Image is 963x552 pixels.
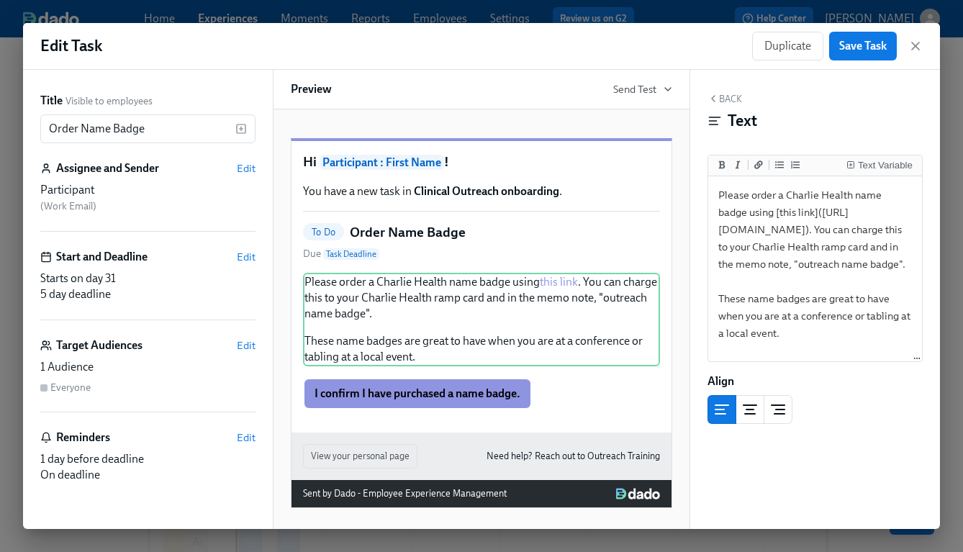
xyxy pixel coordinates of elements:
button: center aligned [736,395,764,424]
div: Participant [40,182,256,198]
span: ( Work Email ) [40,200,96,212]
button: Edit [237,430,256,445]
button: Add italic text [731,158,745,172]
h1: Edit Task [40,35,102,57]
button: Add a link [751,158,766,172]
span: Duplicate [764,39,811,53]
div: Block ID: kc9jbaXCE [707,435,923,451]
div: 1 day before deadline [40,451,256,467]
div: I confirm I have purchased a name badge. [303,378,660,410]
a: Need help? Reach out to Outreach Training [487,448,660,464]
div: Please order a Charlie Health name badge usingthis link. You can charge this to your Charlie Heal... [303,273,660,366]
button: Duplicate [752,32,823,60]
h6: Assignee and Sender [56,160,159,176]
button: right aligned [764,395,792,424]
button: Add bold text [715,158,729,172]
button: Add unordered list [772,158,787,172]
h6: Reminders [56,430,110,445]
h6: Start and Deadline [56,249,148,265]
div: 1 Audience [40,359,256,375]
button: Save Task [829,32,897,60]
button: Insert Text Variable [844,158,915,172]
button: Edit [237,338,256,353]
span: Task Deadline [323,248,379,260]
svg: Left [713,401,731,418]
span: To Do [303,227,344,237]
button: Edit [237,250,256,264]
button: Send Test [613,82,672,96]
div: On deadline [40,467,256,483]
svg: Right [769,401,787,418]
textarea: Please order a Charlie Health name badge using [this link]([URL][DOMAIN_NAME]). You can charge th... [711,179,919,360]
button: Edit [237,161,256,176]
h1: Hi ! [303,153,660,172]
span: Due [303,247,379,261]
button: View your personal page [303,444,417,469]
label: Title [40,93,63,109]
img: Dado [616,488,660,499]
button: Add ordered list [788,158,802,172]
span: 5 day deadline [40,287,111,301]
div: RemindersEdit1 day before deadlineOn deadline [40,430,256,483]
div: Everyone [50,381,91,394]
div: Assignee and SenderEditParticipant (Work Email) [40,160,256,232]
span: Visible to employees [65,94,153,108]
div: Starts on day 31 [40,271,256,286]
strong: Clinical Outreach onboarding [414,184,559,198]
div: Text Variable [858,160,913,171]
svg: Insert text variable [235,123,247,135]
button: left aligned [707,395,736,424]
button: Back [707,93,742,104]
h5: Order Name Badge [350,223,466,242]
h6: Target Audiences [56,338,143,353]
h6: Preview [291,81,332,97]
div: Target AudiencesEdit1 AudienceEveryone [40,338,256,412]
h4: Text [728,110,757,132]
p: You have a new task in . [303,184,660,199]
span: View your personal page [311,449,410,463]
div: text alignment [707,395,792,424]
label: Align [707,374,734,389]
span: Participant : First Name [320,155,444,170]
svg: Center [741,401,759,418]
div: Start and DeadlineEditStarts on day 315 day deadline [40,249,256,320]
span: Save Task [839,39,887,53]
div: Sent by Dado - Employee Experience Management [303,486,507,502]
